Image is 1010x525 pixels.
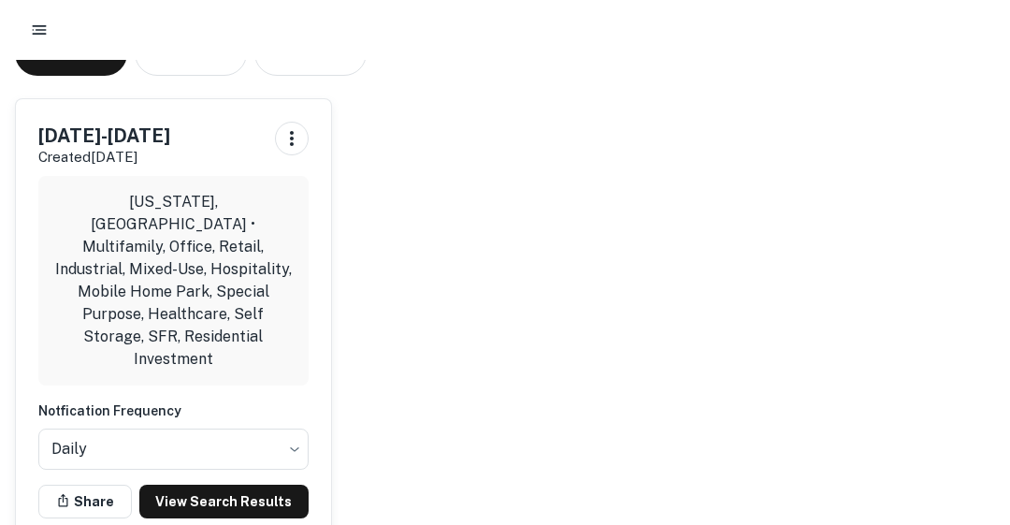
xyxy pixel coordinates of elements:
p: Created [DATE] [38,146,170,168]
h6: Notfication Frequency [38,401,309,421]
a: View Search Results [139,485,309,518]
p: [US_STATE], [GEOGRAPHIC_DATA] • Multifamily, Office, Retail, Industrial, Mixed-Use, Hospitality, ... [53,191,294,371]
iframe: Chat Widget [916,375,1010,465]
button: Share [38,485,132,518]
h5: [DATE]-[DATE] [38,122,170,150]
div: Without label [38,423,309,475]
